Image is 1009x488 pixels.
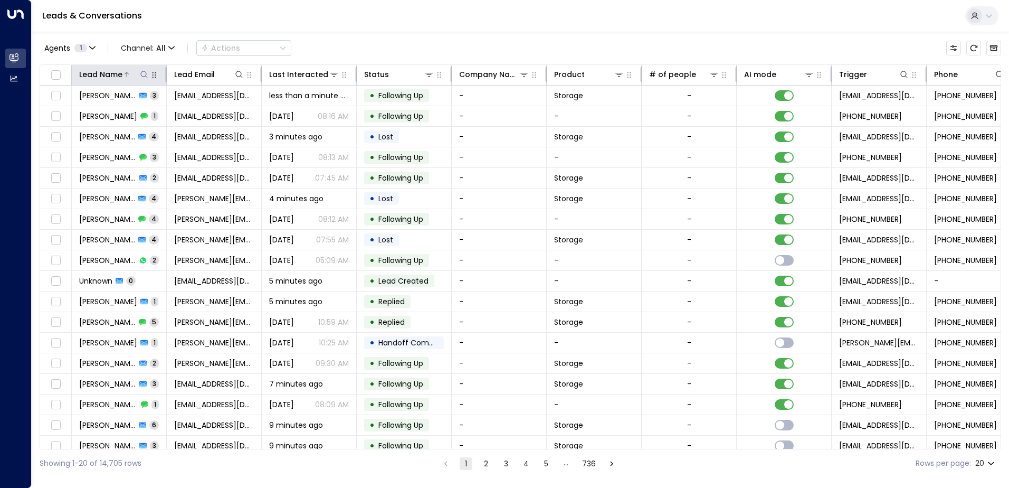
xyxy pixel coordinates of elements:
[174,111,254,121] span: rafa_khanom@yahoo.co.uk
[378,152,423,163] span: Following Up
[174,317,254,327] span: lynne.craighead@btinternet.com
[946,41,961,55] button: Customize
[839,90,919,101] span: leads@space-station.co.uk
[452,333,547,353] td: -
[369,87,375,105] div: •
[79,152,136,163] span: Reegan Dix
[934,193,997,204] span: +447900000000
[460,457,472,470] button: page 1
[649,68,696,81] div: # of people
[369,293,375,311] div: •
[540,457,553,470] button: Go to page 5
[934,255,997,266] span: +447900000000
[269,68,339,81] div: Last Interacted
[439,457,618,470] nav: pagination navigation
[839,214,902,224] span: +447900000000
[49,172,62,185] span: Toggle select row
[687,440,691,451] div: -
[369,272,375,290] div: •
[480,457,492,470] button: Go to page 2
[318,214,349,224] p: 08:12 AM
[554,379,583,389] span: Storage
[369,231,375,249] div: •
[319,337,349,348] p: 10:25 AM
[174,379,254,389] span: Jesske83@gmail.com
[934,399,997,410] span: +447841423252
[547,333,642,353] td: -
[378,358,423,369] span: Following Up
[378,399,423,410] span: Following Up
[687,296,691,307] div: -
[744,68,776,81] div: AI mode
[79,420,136,430] span: Alan Crookes
[174,255,254,266] span: leanne.justin@btinternet.com
[174,296,254,307] span: lynne.craighead@btinternet.com
[316,358,349,369] p: 09:30 AM
[452,292,547,312] td: -
[117,41,179,55] span: Channel:
[839,68,909,81] div: Trigger
[79,111,137,121] span: Rafa Khanom
[378,420,423,430] span: Following Up
[369,148,375,166] div: •
[452,271,547,291] td: -
[378,296,405,307] span: Replied
[150,359,159,368] span: 2
[126,276,136,285] span: 0
[452,374,547,394] td: -
[687,358,691,369] div: -
[117,41,179,55] button: Channel:All
[452,415,547,435] td: -
[49,275,62,288] span: Toggle select row
[687,399,691,410] div: -
[318,317,349,327] p: 10:59 AM
[269,296,322,307] span: 5 minutes ago
[79,132,135,142] span: Reegan Dix
[452,395,547,415] td: -
[452,147,547,167] td: -
[649,68,719,81] div: # of people
[269,317,294,327] span: Aug 26, 2025
[269,68,328,81] div: Last Interacted
[269,399,294,410] span: Oct 03, 2025
[452,436,547,456] td: -
[554,132,583,142] span: Storage
[452,127,547,147] td: -
[934,68,1005,81] div: Phone
[174,173,254,183] span: reegdix@icloud.com
[369,416,375,434] div: •
[687,234,691,245] div: -
[174,68,244,81] div: Lead Email
[369,107,375,125] div: •
[79,214,135,224] span: Leanne Smith
[149,317,159,326] span: 5
[49,336,62,350] span: Toggle select row
[174,90,254,101] span: rafa_khanom@yahoo.co.uk
[174,337,254,348] span: lynne.craighead@btinternet.com
[369,190,375,208] div: •
[452,106,547,126] td: -
[149,420,159,429] span: 6
[687,317,691,327] div: -
[916,458,971,469] label: Rows per page:
[839,420,919,430] span: leads@space-station.co.uk
[554,173,583,183] span: Storage
[839,296,919,307] span: leads@space-station.co.uk
[49,316,62,329] span: Toggle select row
[318,111,349,121] p: 08:16 AM
[79,68,149,81] div: Lead Name
[369,396,375,414] div: •
[149,235,159,244] span: 4
[580,457,598,470] button: Go to page 736
[520,457,532,470] button: Go to page 4
[269,440,323,451] span: 9 minutes ago
[687,255,691,266] div: -
[934,234,997,245] span: +447900000000
[378,111,423,121] span: Following Up
[452,230,547,250] td: -
[452,168,547,188] td: -
[150,441,159,450] span: 3
[44,44,70,52] span: Agents
[452,353,547,373] td: -
[554,420,583,430] span: Storage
